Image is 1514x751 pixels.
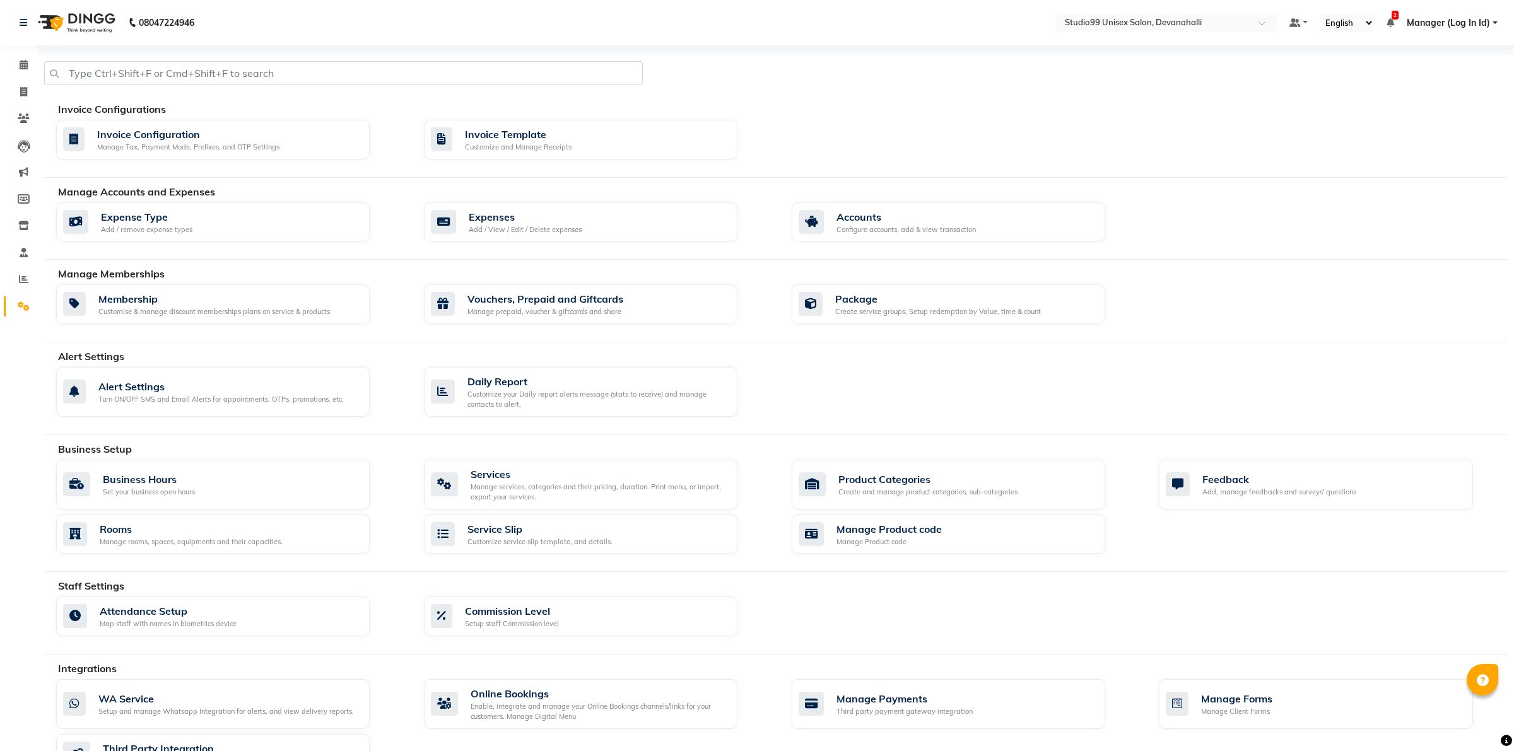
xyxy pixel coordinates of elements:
[56,120,405,160] a: Invoice ConfigurationManage Tax, Payment Mode, Prefixes, and OTP Settings
[467,306,623,317] div: Manage prepaid, voucher & giftcards and share
[467,537,613,547] div: Customize service slip template, and details.
[56,515,405,554] a: RoomsManage rooms, spaces, equipments and their capacities.
[838,472,1018,487] div: Product Categories
[103,472,195,487] div: Business Hours
[56,679,405,729] a: WA ServiceSetup and manage Whatsapp Integration for alerts, and view delivery reports.
[471,467,727,482] div: Services
[98,379,344,394] div: Alert Settings
[835,291,1041,306] div: Package
[100,619,237,629] div: Map staff with names in biometrics device
[471,701,727,722] div: Enable, integrate and manage your Online Bookings channels/links for your customers. Manage Digit...
[792,284,1141,324] a: PackageCreate service groups, Setup redemption by Value, time & count
[471,686,727,701] div: Online Bookings
[836,706,973,717] div: Third party payment gateway integration
[100,603,237,619] div: Attendance Setup
[469,224,582,235] div: Add / View / Edit / Delete expenses
[103,487,195,498] div: Set your business open hours
[1159,460,1508,509] a: FeedbackAdd, manage feedbacks and surveys' questions
[1202,487,1356,498] div: Add, manage feedbacks and surveys' questions
[469,209,582,224] div: Expenses
[56,460,405,509] a: Business HoursSet your business open hours
[836,224,976,235] div: Configure accounts, add & view transaction
[836,691,973,706] div: Manage Payments
[465,127,572,142] div: Invoice Template
[56,367,405,417] a: Alert SettingsTurn ON/OFF SMS and Email Alerts for appointments, OTPs, promotions, etc.
[97,142,279,153] div: Manage Tax, Payment Mode, Prefixes, and OTP Settings
[98,394,344,405] div: Turn ON/OFF SMS and Email Alerts for appointments, OTPs, promotions, etc.
[56,202,405,242] a: Expense TypeAdd / remove expense types
[139,5,194,40] b: 08047224946
[424,367,773,417] a: Daily ReportCustomize your Daily report alerts message (stats to receive) and manage contacts to ...
[424,597,773,636] a: Commission LevelSetup staff Commission level
[56,597,405,636] a: Attendance SetupMap staff with names in biometrics device
[424,515,773,554] a: Service SlipCustomize service slip template, and details.
[792,515,1141,554] a: Manage Product codeManage Product code
[467,374,727,389] div: Daily Report
[100,521,283,537] div: Rooms
[465,619,559,629] div: Setup staff Commission level
[1387,17,1394,28] a: 2
[1202,472,1356,487] div: Feedback
[792,202,1141,242] a: AccountsConfigure accounts, add & view transaction
[101,209,192,224] div: Expense Type
[424,284,773,324] a: Vouchers, Prepaid and GiftcardsManage prepaid, voucher & giftcards and share
[44,61,643,85] input: Type Ctrl+Shift+F or Cmd+Shift+F to search
[98,306,330,317] div: Customise & manage discount memberships plans on service & products
[98,291,330,306] div: Membership
[100,537,283,547] div: Manage rooms, spaces, equipments and their capacities.
[838,487,1018,498] div: Create and manage product categories, sub-categories
[836,521,942,537] div: Manage Product code
[467,291,623,306] div: Vouchers, Prepaid and Giftcards
[98,706,354,717] div: Setup and manage Whatsapp Integration for alerts, and view delivery reports.
[465,142,572,153] div: Customize and Manage Receipts
[467,521,613,537] div: Service Slip
[836,209,976,224] div: Accounts
[56,284,405,324] a: MembershipCustomise & manage discount memberships plans on service & products
[792,460,1141,509] a: Product CategoriesCreate and manage product categories, sub-categories
[1201,691,1272,706] div: Manage Forms
[97,127,279,142] div: Invoice Configuration
[1159,679,1508,729] a: Manage FormsManage Client Forms
[101,224,192,235] div: Add / remove expense types
[32,5,119,40] img: logo
[835,306,1041,317] div: Create service groups, Setup redemption by Value, time & count
[1392,11,1399,20] span: 2
[424,120,773,160] a: Invoice TemplateCustomize and Manage Receipts
[792,679,1141,729] a: Manage PaymentsThird party payment gateway integration
[467,389,727,410] div: Customize your Daily report alerts message (stats to receive) and manage contacts to alert.
[424,202,773,242] a: ExpensesAdd / View / Edit / Delete expenses
[1407,16,1490,30] span: Manager (Log In Id)
[424,679,773,729] a: Online BookingsEnable, integrate and manage your Online Bookings channels/links for your customer...
[836,537,942,547] div: Manage Product code
[471,482,727,503] div: Manage services, categories and their pricing, duration. Print menu, or import, export your servi...
[1201,706,1272,717] div: Manage Client Forms
[98,691,354,706] div: WA Service
[424,460,773,509] a: ServicesManage services, categories and their pricing, duration. Print menu, or import, export yo...
[465,603,559,619] div: Commission Level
